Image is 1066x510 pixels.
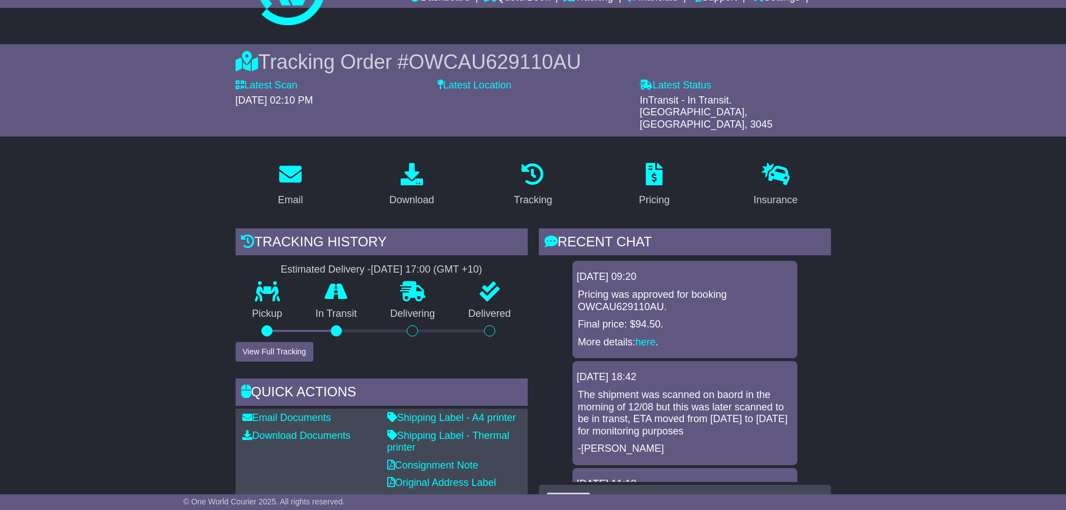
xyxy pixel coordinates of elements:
[270,159,310,212] a: Email
[577,371,793,383] div: [DATE] 18:42
[242,412,331,423] a: Email Documents
[236,308,299,320] p: Pickup
[236,79,298,92] label: Latest Scan
[387,477,496,488] a: Original Address Label
[299,308,374,320] p: In Transit
[746,159,805,212] a: Insurance
[578,443,792,455] p: -[PERSON_NAME]
[371,264,482,276] div: [DATE] 17:00 (GMT +10)
[452,308,528,320] p: Delivered
[408,50,581,73] span: OWCAU629110AU
[184,497,345,506] span: © One World Courier 2025. All rights reserved.
[438,79,511,92] label: Latest Location
[539,228,831,259] div: RECENT CHAT
[236,342,313,362] button: View Full Tracking
[387,460,478,471] a: Consignment Note
[577,478,793,490] div: [DATE] 11:18
[640,79,711,92] label: Latest Status
[636,336,656,348] a: here
[236,228,528,259] div: Tracking history
[639,193,670,208] div: Pricing
[236,378,528,409] div: Quick Actions
[382,159,442,212] a: Download
[387,412,516,423] a: Shipping Label - A4 printer
[514,193,552,208] div: Tracking
[506,159,559,212] a: Tracking
[236,50,831,74] div: Tracking Order #
[236,264,528,276] div: Estimated Delivery -
[236,95,313,106] span: [DATE] 02:10 PM
[578,336,792,349] p: More details: .
[577,271,793,283] div: [DATE] 09:20
[640,95,772,130] span: InTransit - In Transit. [GEOGRAPHIC_DATA], [GEOGRAPHIC_DATA], 3045
[374,308,452,320] p: Delivering
[278,193,303,208] div: Email
[389,193,434,208] div: Download
[578,389,792,437] p: The shipment was scanned on baord in the morning of 12/08 but this was later scanned to be in tra...
[578,319,792,331] p: Final price: $94.50.
[578,289,792,313] p: Pricing was approved for booking OWCAU629110AU.
[242,430,351,441] a: Download Documents
[754,193,798,208] div: Insurance
[387,430,510,453] a: Shipping Label - Thermal printer
[632,159,677,212] a: Pricing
